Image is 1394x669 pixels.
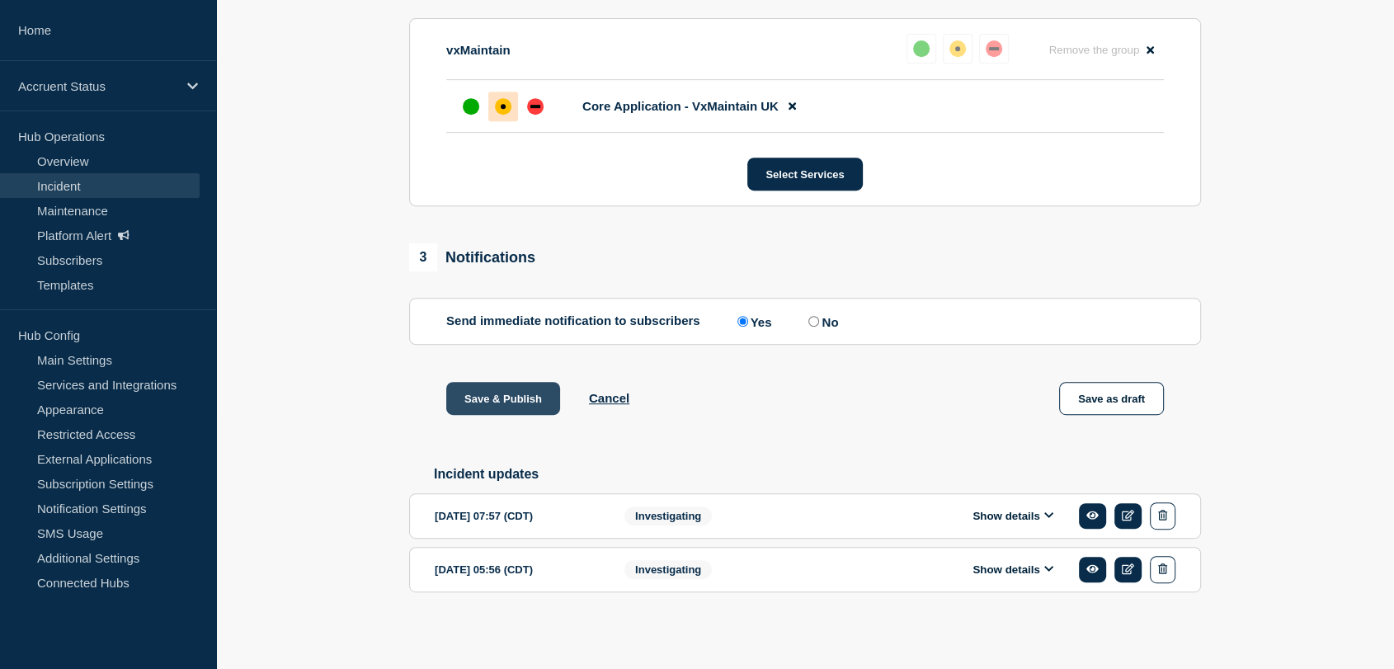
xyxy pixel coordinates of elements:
button: Save as draft [1059,382,1164,415]
button: affected [943,34,973,64]
label: No [804,313,838,329]
button: Select Services [747,158,862,191]
div: down [527,98,544,115]
div: up [463,98,479,115]
div: affected [495,98,511,115]
div: up [913,40,930,57]
button: Cancel [589,391,629,405]
div: Notifications [409,243,535,271]
button: Show details [968,563,1058,577]
p: Accruent Status [18,79,177,93]
button: Save & Publish [446,382,560,415]
button: up [907,34,936,64]
h2: Incident updates [434,467,1201,482]
div: down [986,40,1002,57]
div: affected [949,40,966,57]
button: Show details [968,509,1058,523]
span: Remove the group [1048,44,1139,56]
div: [DATE] 07:57 (CDT) [435,502,600,530]
div: Send immediate notification to subscribers [446,313,1164,329]
input: No [808,316,819,327]
p: vxMaintain [446,43,511,57]
button: Remove the group [1038,34,1164,66]
button: down [979,34,1009,64]
span: Investigating [624,560,712,579]
span: Core Application - VxMaintain UK [582,99,779,113]
p: Send immediate notification to subscribers [446,313,700,329]
input: Yes [737,316,748,327]
span: 3 [409,243,437,271]
div: [DATE] 05:56 (CDT) [435,556,600,583]
span: Investigating [624,506,712,525]
label: Yes [733,313,772,329]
